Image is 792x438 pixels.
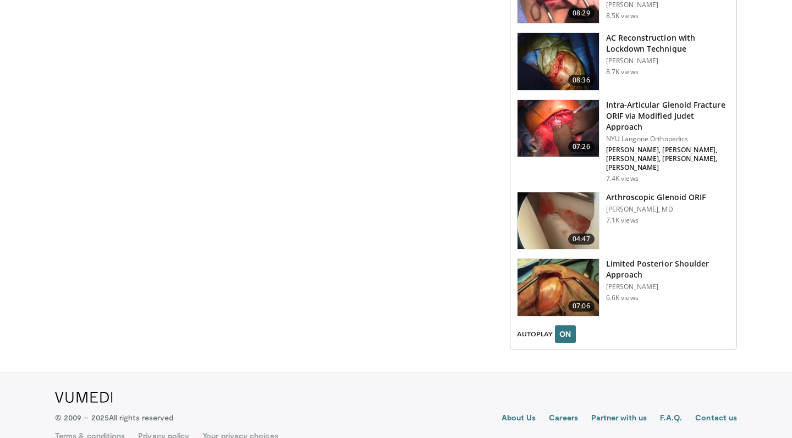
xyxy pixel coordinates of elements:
p: © 2009 – 2025 [55,412,173,423]
span: 07:06 [568,301,595,312]
img: e51f8aa6-d56e-40f7-a6fa-b93d02081f18.150x105_q85_crop-smart_upscale.jpg [518,259,599,316]
a: Careers [549,412,578,425]
p: [PERSON_NAME], MD [606,205,706,214]
span: All rights reserved [109,413,173,422]
button: ON [555,325,576,343]
p: 7.1K views [606,216,639,225]
a: 07:06 Limited Posterior Shoulder Approach [PERSON_NAME] 6.6K views [517,258,730,317]
p: [PERSON_NAME], [PERSON_NAME], [PERSON_NAME], [PERSON_NAME], [PERSON_NAME] [606,146,730,172]
h3: Intra-Articular Glenoid Fracture ORIF via Modified Judet Approach [606,99,730,132]
p: 8.5K views [606,12,639,20]
a: 08:36 AC Reconstruction with Lockdown Technique [PERSON_NAME] 8.7K views [517,32,730,91]
p: [PERSON_NAME] [606,1,730,9]
img: rQqFhpGihXXoLKSn4xMDoxOjB1O8AjAz.150x105_q85_crop-smart_upscale.jpg [518,192,599,250]
p: NYU Langone Orthopedics [606,135,730,143]
p: 6.6K views [606,293,639,302]
a: 04:47 Arthroscopic Glenoid ORIF [PERSON_NAME], MD 7.1K views [517,192,730,250]
span: AUTOPLAY [517,329,553,339]
img: 9PXNFW8221SuaG0X4xMDoxOmdtO40mAx.150x105_q85_crop-smart_upscale.jpg [518,33,599,90]
p: 7.4K views [606,174,639,183]
h3: AC Reconstruction with Lockdown Technique [606,32,730,54]
a: F.A.Q. [660,412,682,425]
p: [PERSON_NAME] [606,57,730,65]
p: 8.7K views [606,68,639,76]
a: Partner with us [591,412,647,425]
h3: Limited Posterior Shoulder Approach [606,258,730,280]
img: 1a023524-a875-444c-961f-afcdfc0c78e2.150x105_q85_crop-smart_upscale.jpg [518,100,599,157]
h3: Arthroscopic Glenoid ORIF [606,192,706,203]
a: About Us [502,412,536,425]
span: 08:36 [568,75,595,86]
p: [PERSON_NAME] [606,282,730,291]
img: VuMedi Logo [55,392,113,403]
span: 07:26 [568,141,595,152]
span: 04:47 [568,234,595,245]
a: Contact us [695,412,737,425]
a: 07:26 Intra-Articular Glenoid Fracture ORIF via Modified Judet Approach NYU Langone Orthopedics [... [517,99,730,183]
span: 08:29 [568,8,595,19]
